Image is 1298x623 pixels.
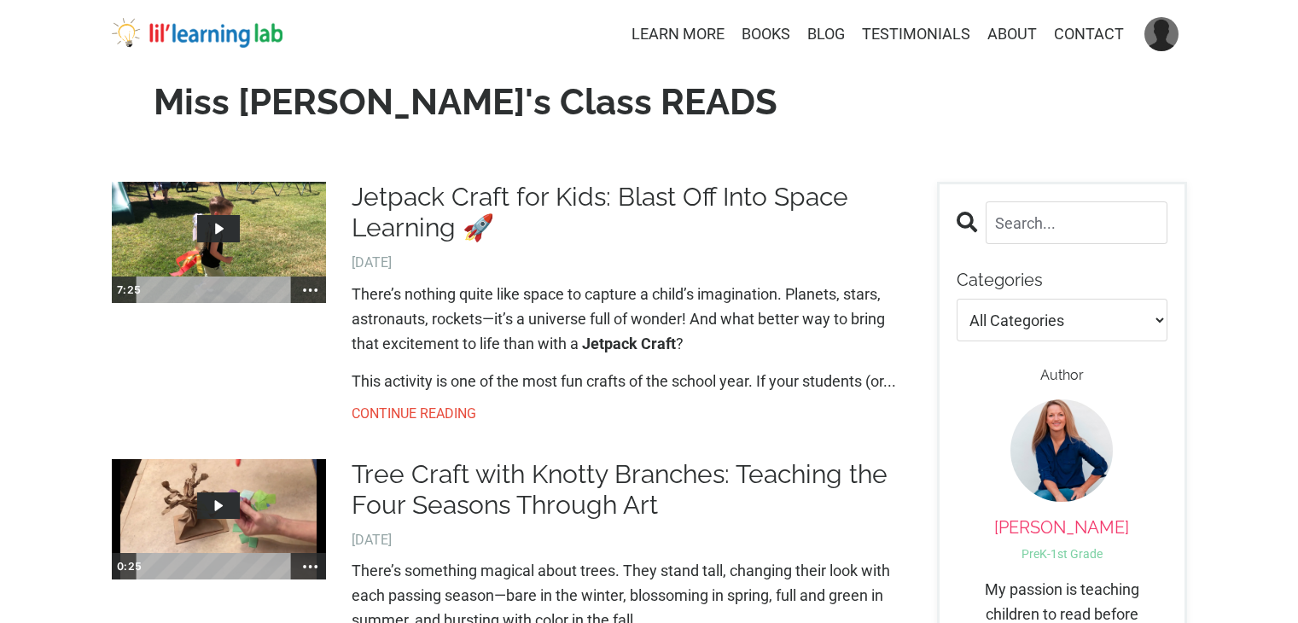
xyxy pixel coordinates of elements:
[352,403,911,425] a: CONTINUE READING
[582,335,676,352] strong: Jetpack Craft
[197,215,239,242] button: Play Video: file-uploads/sites/2147505858/video/5028317-d64c-0eda-36ff-37862cfbe5af_Space_Day_21-...
[1144,17,1179,51] img: User Avatar
[352,252,911,274] span: [DATE]
[352,182,911,243] a: Jetpack Craft for Kids: Blast Off Into Space Learning 🚀
[197,492,239,520] button: Play Video: file-uploads/sites/2147505858/video/26db407-df75-a16d-55f1-0224b276db2c_oOVlMGBlQB2hR...
[986,201,1167,244] input: Search...
[352,282,911,356] p: There’s nothing quite like space to capture a child’s imagination. Planets, stars, astronauts, ro...
[957,367,1167,383] h6: Author
[862,22,970,47] a: TESTIMONIALS
[807,22,845,47] a: BLOG
[957,544,1167,563] p: PreK-1st Grade
[1054,22,1124,47] a: CONTACT
[742,22,790,47] a: BOOKS
[632,22,725,47] a: LEARN MORE
[144,277,286,304] div: Playbar
[957,517,1167,538] p: [PERSON_NAME]
[987,22,1037,47] a: ABOUT
[111,458,327,580] img: Video Thumbnail
[112,18,282,49] img: lil' learning lab
[352,459,911,521] a: Tree Craft with Knotty Branches: Teaching the Four Seasons Through Art
[111,181,327,303] img: Video Thumbnail
[352,529,911,551] span: [DATE]
[294,277,327,304] button: Show more buttons
[352,370,911,394] p: This activity is one of the most fun crafts of the school year. If your students (or...
[144,553,286,580] div: Playbar
[957,270,1167,290] p: Categories
[154,81,777,123] strong: Miss [PERSON_NAME]'s Class READS
[294,553,327,580] button: Show more buttons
